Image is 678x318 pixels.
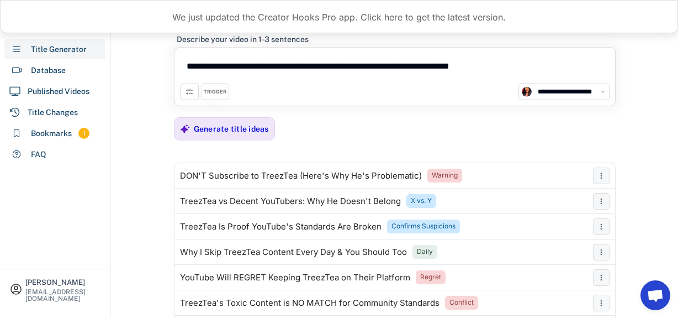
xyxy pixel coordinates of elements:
[180,197,401,206] div: TreezTea vs Decent YouTubers: Why He Doesn't Belong
[522,87,532,97] img: channels4_profile.jpg
[180,248,407,257] div: Why I Skip TreezTea Content Every Day & You Should Too
[194,124,269,134] div: Generate title ideas
[31,128,72,139] div: Bookmarks
[78,129,89,138] div: 1
[204,88,226,96] div: TRIGGER
[28,86,89,97] div: Published Videos
[180,171,422,180] div: DON'T Subscribe to TreezTea (Here's Why He's Problematic)
[25,289,100,302] div: [EMAIL_ADDRESS][DOMAIN_NAME]
[31,149,46,160] div: FAQ
[449,298,474,307] div: Conflict
[432,171,458,180] div: Warning
[177,34,309,44] div: Describe your video in 1-3 sentences
[180,273,410,282] div: YouTube Will REGRET Keeping TreezTea on Their Platform
[391,222,455,231] div: Confirms Suspicions
[640,280,670,310] a: Ouvrir le chat
[28,107,78,118] div: Title Changes
[31,44,87,55] div: Title Generator
[417,247,433,257] div: Daily
[180,222,382,231] div: TreezTea Is Proof YouTube's Standards Are Broken
[180,299,439,307] div: TreezTea's Toxic Content is NO MATCH for Community Standards
[31,65,66,76] div: Database
[25,279,100,286] div: [PERSON_NAME]
[420,273,441,282] div: Regret
[411,196,432,206] div: X vs. Y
